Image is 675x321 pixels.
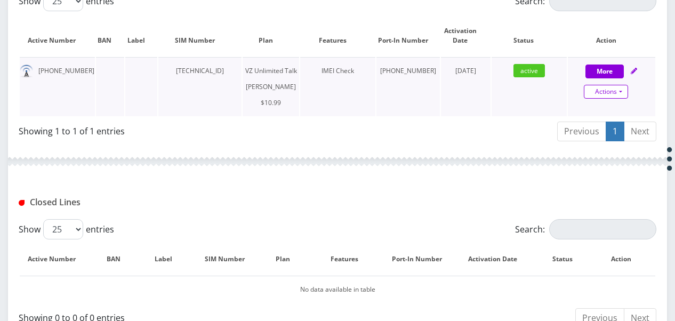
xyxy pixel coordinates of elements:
[606,122,624,141] a: 1
[19,219,114,239] label: Show entries
[584,85,628,99] a: Actions
[125,15,157,56] th: Label: activate to sort column ascending
[539,244,597,275] th: Status: activate to sort column ascending
[158,57,242,116] td: [TECHNICAL_ID]
[549,219,656,239] input: Search:
[243,57,299,116] td: VZ Unlimited Talk [PERSON_NAME] $10.99
[19,200,25,206] img: Closed Lines
[568,15,655,56] th: Action: activate to sort column ascending
[624,122,656,141] a: Next
[19,197,221,207] h1: Closed Lines
[143,244,195,275] th: Label: activate to sort column ascending
[515,219,656,239] label: Search:
[598,244,655,275] th: Action : activate to sort column ascending
[20,244,95,275] th: Active Number: activate to sort column descending
[20,57,95,116] td: [PHONE_NUMBER]
[158,15,242,56] th: SIM Number: activate to sort column ascending
[513,64,545,77] span: active
[20,276,655,303] td: No data available in table
[455,66,476,75] span: [DATE]
[19,121,330,138] div: Showing 1 to 1 of 1 entries
[557,122,606,141] a: Previous
[388,244,456,275] th: Port-In Number: activate to sort column ascending
[20,15,95,56] th: Active Number: activate to sort column ascending
[376,15,440,56] th: Port-In Number: activate to sort column ascending
[20,65,33,78] img: default.png
[300,63,375,79] div: IMEI Check
[196,244,264,275] th: SIM Number: activate to sort column ascending
[300,15,375,56] th: Features: activate to sort column ascending
[458,244,538,275] th: Activation Date: activate to sort column ascending
[312,244,387,275] th: Features: activate to sort column ascending
[243,15,299,56] th: Plan: activate to sort column ascending
[43,219,83,239] select: Showentries
[376,57,440,116] td: [PHONE_NUMBER]
[96,15,124,56] th: BAN: activate to sort column ascending
[265,244,311,275] th: Plan: activate to sort column ascending
[96,244,142,275] th: BAN: activate to sort column ascending
[585,65,624,78] button: More
[441,15,491,56] th: Activation Date: activate to sort column ascending
[492,15,567,56] th: Status: activate to sort column ascending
